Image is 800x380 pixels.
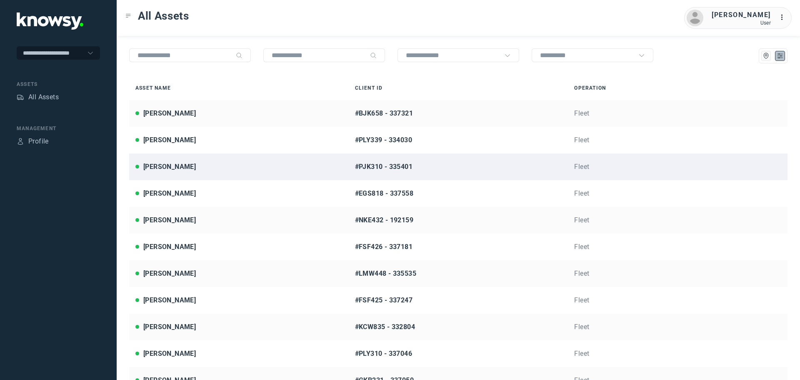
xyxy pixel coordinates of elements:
[17,125,100,132] div: Management
[355,215,562,225] div: #NKE432 - 192159
[129,180,787,207] a: [PERSON_NAME]#EGS818 - 337558Fleet
[779,13,789,24] div: :
[355,162,562,172] div: #PJK310 - 335401
[355,135,562,145] div: #PLY339 - 334030
[143,135,196,145] div: [PERSON_NAME]
[355,189,562,199] div: #EGS818 - 337558
[143,349,196,359] div: [PERSON_NAME]
[143,242,196,252] div: [PERSON_NAME]
[143,108,196,118] div: [PERSON_NAME]
[17,92,59,102] a: AssetsAll Assets
[17,136,49,146] a: ProfileProfile
[355,108,562,118] div: #BJK658 - 337321
[574,84,781,92] div: Operation
[780,14,788,20] tspan: ...
[574,269,781,279] div: Fleet
[574,242,781,252] div: Fleet
[776,52,784,60] div: List
[129,340,787,367] a: [PERSON_NAME]#PLY310 - 337046Fleet
[28,136,49,146] div: Profile
[129,154,787,180] a: [PERSON_NAME]#PJK310 - 335401Fleet
[574,215,781,225] div: Fleet
[355,269,562,279] div: #LMW448 - 335535
[779,13,789,23] div: :
[17,93,24,101] div: Assets
[129,100,787,127] a: [PERSON_NAME]#BJK658 - 337321Fleet
[143,322,196,332] div: [PERSON_NAME]
[135,84,342,92] div: Asset Name
[355,322,562,332] div: #KCW835 - 332804
[138,8,189,23] span: All Assets
[370,52,377,59] div: Search
[574,108,781,118] div: Fleet
[129,207,787,234] a: [PERSON_NAME]#NKE432 - 192159Fleet
[574,295,781,305] div: Fleet
[762,52,770,60] div: Map
[143,215,196,225] div: [PERSON_NAME]
[574,349,781,359] div: Fleet
[355,84,562,92] div: Client ID
[355,349,562,359] div: #PLY310 - 337046
[574,162,781,172] div: Fleet
[129,234,787,260] a: [PERSON_NAME]#FSF426 - 337181Fleet
[355,295,562,305] div: #FSF425 - 337247
[712,10,771,20] div: [PERSON_NAME]
[712,20,771,26] div: User
[687,10,703,26] img: avatar.png
[574,135,781,145] div: Fleet
[125,13,131,19] div: Toggle Menu
[355,242,562,252] div: #FSF426 - 337181
[17,13,83,30] img: Application Logo
[129,127,787,154] a: [PERSON_NAME]#PLY339 - 334030Fleet
[143,269,196,279] div: [PERSON_NAME]
[143,162,196,172] div: [PERSON_NAME]
[236,52,242,59] div: Search
[129,287,787,314] a: [PERSON_NAME]#FSF425 - 337247Fleet
[28,92,59,102] div: All Assets
[129,314,787,340] a: [PERSON_NAME]#KCW835 - 332804Fleet
[574,322,781,332] div: Fleet
[17,138,24,145] div: Profile
[143,295,196,305] div: [PERSON_NAME]
[129,260,787,287] a: [PERSON_NAME]#LMW448 - 335535Fleet
[17,81,100,88] div: Assets
[574,189,781,199] div: Fleet
[143,189,196,199] div: [PERSON_NAME]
